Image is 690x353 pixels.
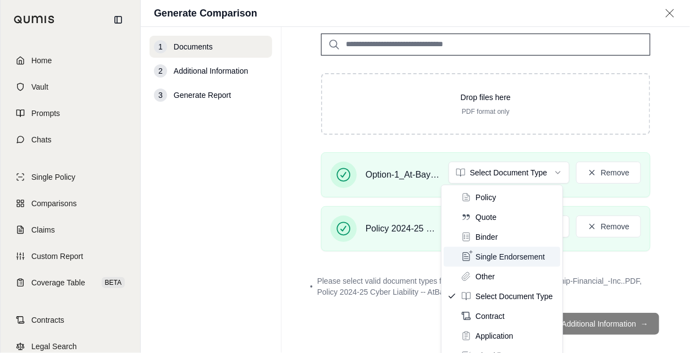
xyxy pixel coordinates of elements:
span: Other [476,271,495,282]
span: Single Endorsement [476,251,545,262]
span: Binder [476,231,498,242]
span: Select Document Type [476,291,553,302]
span: Contract [476,311,505,322]
span: Policy [476,192,496,203]
span: Application [476,330,514,341]
span: Quote [476,212,496,223]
